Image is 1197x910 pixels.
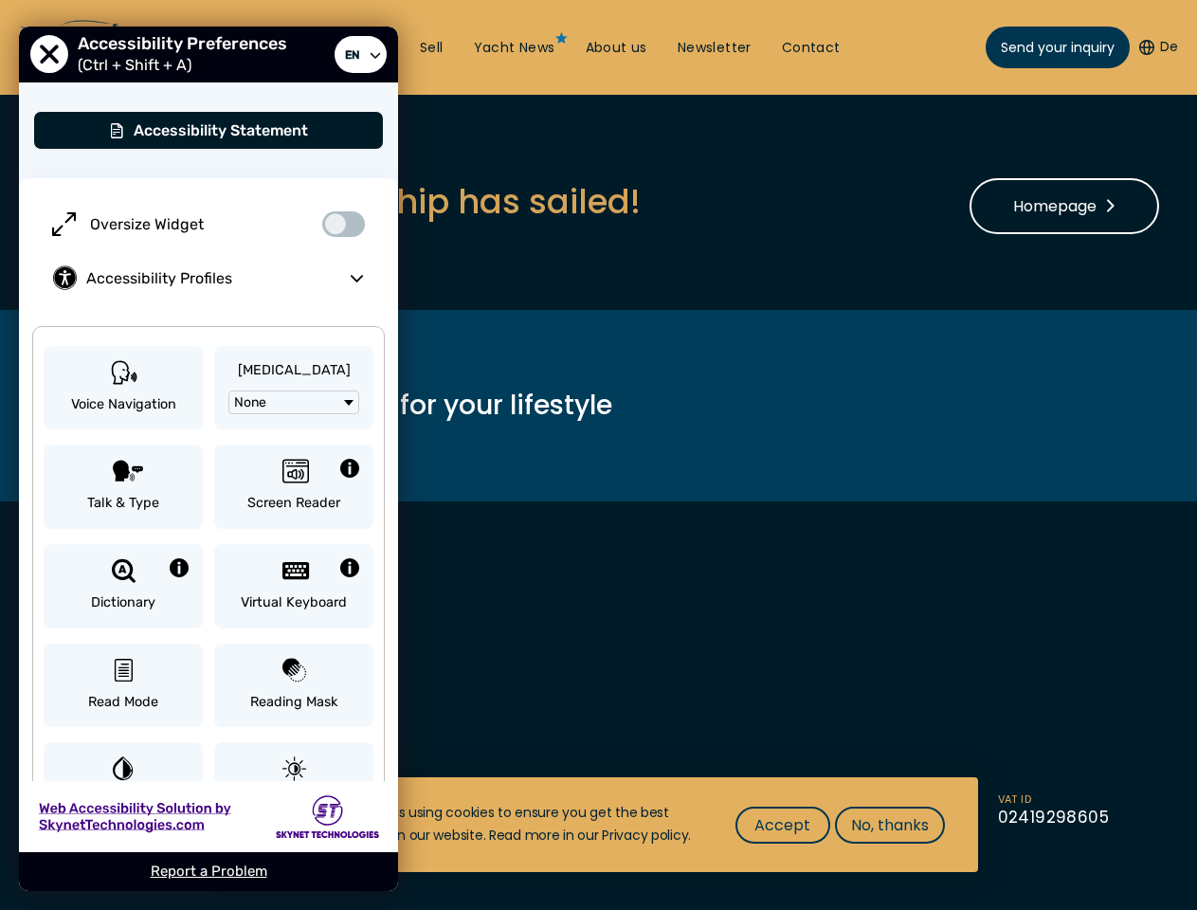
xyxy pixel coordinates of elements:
button: Voice Navigation [44,346,203,430]
a: Contact [782,39,841,58]
span: en [340,43,364,66]
span: Accessibility Statement [134,121,308,139]
a: About us [586,39,647,58]
span: No, thanks [851,813,929,837]
span: VAT ID [998,792,1109,807]
button: Dictionary [44,544,203,628]
a: Sell [420,39,444,58]
span: Accept [754,813,810,837]
div: This website is using cookies to ensure you get the best experience on our website. Read more in ... [315,802,698,847]
button: Accept [735,807,830,844]
span: Accessibility Preferences [78,33,297,54]
button: Talk & Type [44,445,203,529]
button: Close Accessibility Preferences Menu [30,36,68,74]
a: Privacy policy [602,826,688,845]
a: Report a Problem - opens in new tab [151,863,267,880]
img: Web Accessibility Solution by Skynet Technologies [38,799,231,834]
button: Read Mode [44,644,203,728]
a: Send your inquiry [986,27,1130,68]
a: Yacht News [474,39,555,58]
a: Newsletter [678,39,752,58]
span: 02419298605 [998,806,1109,828]
img: Skynet Technologies [276,795,379,838]
span: Send your inquiry [1001,38,1115,58]
button: Screen Reader [214,445,373,529]
span: Homepage [1013,194,1115,218]
button: Light Contrast [214,742,373,827]
span: Accessibility Profiles [86,269,336,287]
button: Accessibility Profiles [38,251,379,305]
button: None [228,391,359,414]
span: Oversize Widget [90,215,204,233]
div: User Preferences [19,27,398,891]
button: Virtual Keyboard [214,544,373,628]
button: No, thanks [835,807,945,844]
button: De [1139,38,1178,57]
button: Invert Colors [44,742,203,827]
span: [MEDICAL_DATA] [238,360,351,381]
h1: Contact [19,577,1178,625]
a: Skynet Technologies - opens in new tab [19,781,398,852]
button: Reading Mask [214,644,373,728]
span: None [234,394,266,410]
button: Accessibility Statement [33,111,384,150]
a: Select Language [335,36,387,74]
span: (Ctrl + Shift + A) [78,56,201,74]
h3: Get in touch with us [19,670,1178,717]
a: Homepage [970,178,1159,234]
